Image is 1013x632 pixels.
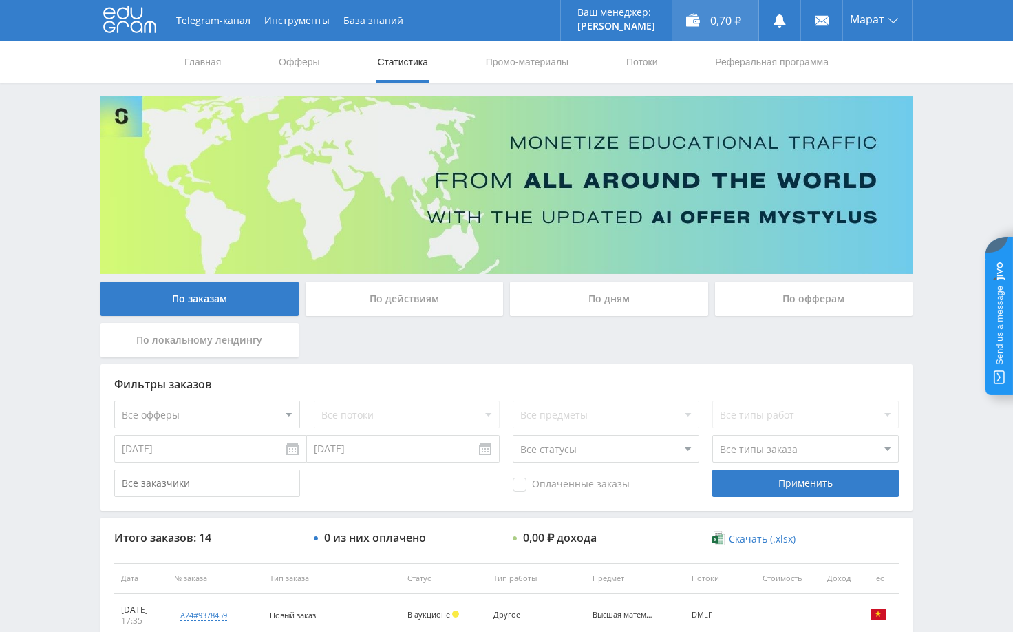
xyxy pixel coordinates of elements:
a: Потоки [625,41,659,83]
a: Офферы [277,41,321,83]
div: Итого заказов: 14 [114,531,300,544]
div: По заказам [100,282,299,316]
div: По офферам [715,282,913,316]
img: xlsx [712,531,724,545]
th: Предмет [586,563,685,594]
p: Ваш менеджер: [577,7,655,18]
div: Применить [712,470,898,497]
div: Фильтры заказов [114,378,899,390]
th: Дата [114,563,167,594]
div: [DATE] [121,604,160,615]
th: Тип работы [487,563,586,594]
a: Промо-материалы [484,41,570,83]
div: По дням [510,282,708,316]
th: Доход [809,563,857,594]
div: Высшая математика [593,611,654,620]
div: 17:35 [121,615,160,626]
th: Статус [401,563,487,594]
th: № заказа [167,563,263,594]
th: Потоки [685,563,739,594]
div: a24#9378459 [180,610,227,621]
span: Скачать (.xlsx) [729,534,796,545]
span: Оплаченные заказы [513,478,630,492]
th: Тип заказа [263,563,401,594]
img: vnm.png [870,606,886,622]
img: Banner [100,96,913,274]
p: [PERSON_NAME] [577,21,655,32]
div: 0 из них оплачено [324,531,426,544]
div: 0,00 ₽ дохода [523,531,597,544]
a: Скачать (.xlsx) [712,532,795,546]
div: DMLF [692,611,732,620]
input: Все заказчики [114,470,300,497]
div: По локальному лендингу [100,323,299,357]
a: Главная [183,41,222,83]
a: Статистика [376,41,429,83]
span: Марат [850,14,884,25]
span: Холд [452,611,459,618]
a: Реферальная программа [714,41,830,83]
th: Стоимость [739,563,809,594]
th: Гео [857,563,899,594]
div: Другое [493,611,555,620]
div: По действиям [306,282,504,316]
span: В аукционе [407,609,450,620]
span: Новый заказ [270,610,316,620]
